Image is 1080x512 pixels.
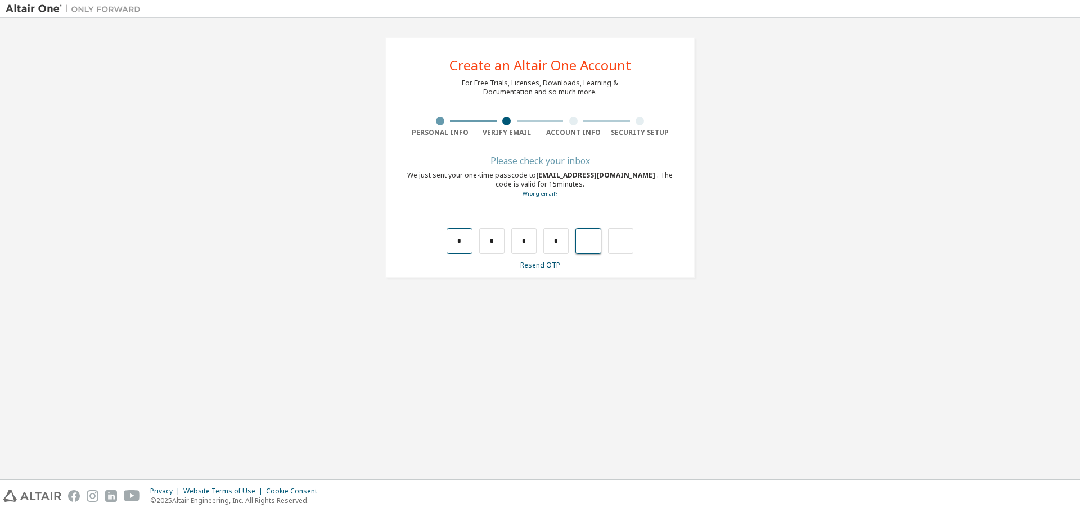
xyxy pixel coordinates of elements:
div: For Free Trials, Licenses, Downloads, Learning & Documentation and so much more. [462,79,618,97]
div: We just sent your one-time passcode to . The code is valid for 15 minutes. [407,171,673,198]
div: Please check your inbox [407,157,673,164]
a: Resend OTP [520,260,560,270]
div: Security Setup [607,128,674,137]
span: [EMAIL_ADDRESS][DOMAIN_NAME] [536,170,657,180]
img: instagram.svg [87,490,98,502]
div: Personal Info [407,128,474,137]
div: Cookie Consent [266,487,324,496]
img: Altair One [6,3,146,15]
img: altair_logo.svg [3,490,61,502]
p: © 2025 Altair Engineering, Inc. All Rights Reserved. [150,496,324,505]
img: facebook.svg [68,490,80,502]
div: Website Terms of Use [183,487,266,496]
img: linkedin.svg [105,490,117,502]
img: youtube.svg [124,490,140,502]
div: Verify Email [474,128,541,137]
a: Go back to the registration form [523,190,557,197]
div: Create an Altair One Account [449,58,631,72]
div: Account Info [540,128,607,137]
div: Privacy [150,487,183,496]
